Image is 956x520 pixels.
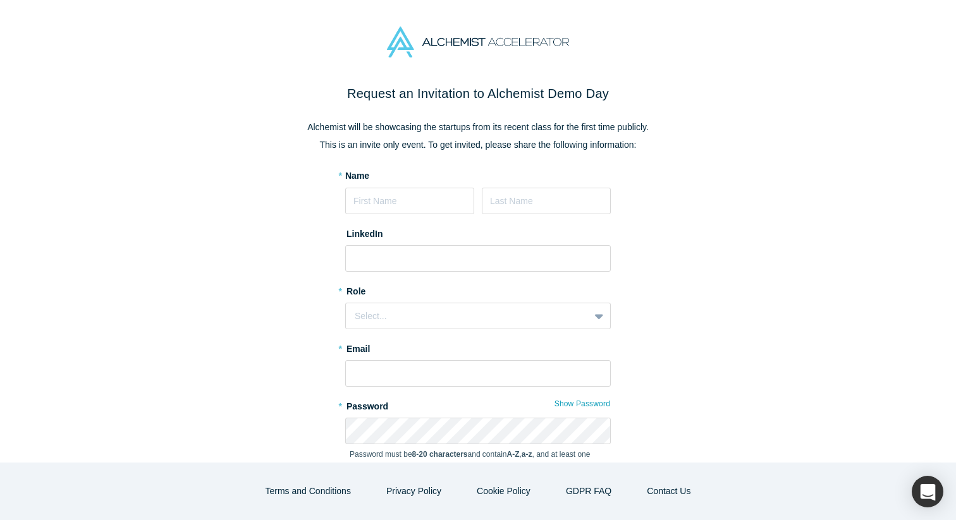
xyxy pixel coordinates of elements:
button: Privacy Policy [373,480,455,502]
label: Name [345,169,369,183]
strong: 8-20 characters [412,450,468,459]
p: Alchemist will be showcasing the startups from its recent class for the first time publicly. [212,121,744,134]
p: This is an invite only event. To get invited, please share the following information: [212,138,744,152]
strong: A-Z [507,450,520,459]
img: Alchemist Accelerator Logo [387,27,569,57]
label: Email [345,338,611,356]
button: Cookie Policy [463,480,544,502]
input: Last Name [482,188,611,214]
strong: a-z [522,450,532,459]
h2: Request an Invitation to Alchemist Demo Day [212,84,744,103]
label: Password [345,396,611,413]
input: First Name [345,188,474,214]
button: Show Password [554,396,611,412]
label: LinkedIn [345,223,383,241]
label: Role [345,281,611,298]
button: Terms and Conditions [252,480,364,502]
div: Select... [355,310,580,323]
p: Password must be and contain , , and at least one number. [350,449,606,471]
button: Contact Us [634,480,704,502]
a: GDPR FAQ [553,480,625,502]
